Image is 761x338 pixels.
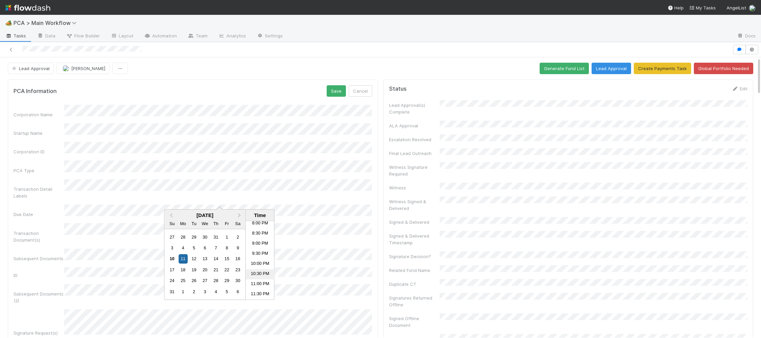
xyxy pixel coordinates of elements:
li: 10:00 PM [246,259,274,269]
div: Escalation Resolved [389,136,440,143]
a: My Tasks [689,4,716,11]
div: Choose Friday, August 22nd, 2025 [222,265,232,274]
div: Choose Friday, August 29th, 2025 [222,276,232,285]
div: Choose Thursday, July 31st, 2025 [211,233,220,242]
div: Signed Offline Document [389,315,440,329]
div: Choose Tuesday, August 19th, 2025 [189,265,198,274]
button: Global Portfolio Needed [694,63,753,74]
div: Lead Approval(s) Complete [389,102,440,115]
div: Choose Monday, September 1st, 2025 [179,287,188,296]
h5: PCA Information [13,88,57,95]
li: 8:00 PM [246,219,274,229]
div: Choose Monday, August 18th, 2025 [179,265,188,274]
div: Subsequent Documents [13,255,64,262]
span: [PERSON_NAME] [71,66,105,71]
div: Choose Tuesday, August 26th, 2025 [189,276,198,285]
div: Choose Sunday, August 17th, 2025 [167,265,176,274]
div: Choose Monday, July 28th, 2025 [179,233,188,242]
button: Lead Approval [8,63,54,74]
div: Duplicate CT [389,281,440,287]
a: Team [182,31,213,42]
button: Next Month [235,210,245,221]
li: 10:30 PM [246,269,274,279]
span: My Tasks [689,5,716,10]
div: Choose Sunday, July 27th, 2025 [167,233,176,242]
div: Monday [179,219,188,228]
a: Settings [251,31,288,42]
h5: Status [389,86,407,92]
div: Choose Monday, August 4th, 2025 [179,243,188,252]
img: avatar_2bce2475-05ee-46d3-9413-d3901f5fa03f.png [749,5,756,11]
a: Flow Builder [61,31,105,42]
div: Choose Sunday, August 10th, 2025 [167,254,176,264]
span: AngelList [727,5,746,10]
div: Choose Tuesday, August 12th, 2025 [189,254,198,264]
div: Witness Signature Required [389,164,440,177]
div: Choose Monday, August 11th, 2025 [179,254,188,264]
div: Help [668,4,684,11]
div: Related Fund Name [389,267,440,274]
div: Choose Thursday, August 28th, 2025 [211,276,220,285]
a: Edit [732,86,748,91]
button: Create Payments Task [634,63,691,74]
a: Automation [139,31,182,42]
div: Signature Request(s) [13,330,64,336]
div: Transaction Detail Labels [13,186,64,199]
div: Sunday [167,219,176,228]
div: Choose Friday, August 15th, 2025 [222,254,232,264]
div: Choose Wednesday, August 20th, 2025 [200,265,210,274]
div: Witness [389,184,440,191]
span: PCA > Main Workflow [13,20,80,26]
a: Data [32,31,61,42]
span: Flow Builder [66,32,100,39]
div: Due Date [13,211,64,218]
img: avatar_2bce2475-05ee-46d3-9413-d3901f5fa03f.png [62,65,69,72]
div: Choose Thursday, August 21st, 2025 [211,265,220,274]
div: Corporation Name [13,111,64,118]
div: PCA Type [13,167,64,174]
div: Choose Saturday, August 2nd, 2025 [233,233,242,242]
div: Choose Wednesday, September 3rd, 2025 [200,287,210,296]
div: Friday [222,219,232,228]
div: Final Lead Outreach [389,150,440,157]
div: Choose Friday, September 5th, 2025 [222,287,232,296]
div: Tuesday [189,219,198,228]
div: ALA Approval [389,122,440,129]
div: Wednesday [200,219,210,228]
button: [PERSON_NAME] [57,63,110,74]
div: Choose Wednesday, August 6th, 2025 [200,243,210,252]
ul: Time [246,221,274,300]
div: Time [247,212,272,218]
span: Tasks [5,32,26,39]
div: Choose Saturday, August 16th, 2025 [233,254,242,264]
div: Choose Saturday, September 6th, 2025 [233,287,242,296]
div: Choose Friday, August 1st, 2025 [222,233,232,242]
div: Choose Saturday, August 9th, 2025 [233,243,242,252]
div: Transaction Document(s) [13,230,64,243]
div: Corporation ID [13,148,64,155]
div: Startup Name [13,130,64,136]
div: Choose Sunday, August 31st, 2025 [167,287,176,296]
button: Lead Approval [592,63,631,74]
div: Subsequent Documents (2) [13,290,64,304]
span: Lead Approval [11,66,50,71]
div: Choose Saturday, August 23rd, 2025 [233,265,242,274]
div: Choose Sunday, August 24th, 2025 [167,276,176,285]
div: Signed & Delivered Timestamp [389,233,440,246]
div: Choose Monday, August 25th, 2025 [179,276,188,285]
button: Save [327,85,346,97]
div: Choose Wednesday, August 13th, 2025 [200,254,210,264]
a: Layout [105,31,139,42]
li: 9:00 PM [246,239,274,249]
span: 🏕️ [5,20,12,26]
div: Choose Tuesday, September 2nd, 2025 [189,287,198,296]
div: Choose Wednesday, August 27th, 2025 [200,276,210,285]
div: Choose Friday, August 8th, 2025 [222,243,232,252]
div: Choose Thursday, August 14th, 2025 [211,254,220,264]
div: Choose Thursday, September 4th, 2025 [211,287,220,296]
div: Choose Thursday, August 7th, 2025 [211,243,220,252]
li: 9:30 PM [246,249,274,259]
div: Choose Saturday, August 30th, 2025 [233,276,242,285]
button: Previous Month [165,210,176,221]
li: 11:30 PM [246,289,274,300]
